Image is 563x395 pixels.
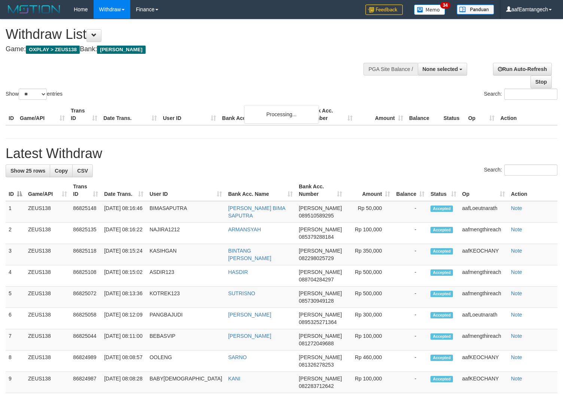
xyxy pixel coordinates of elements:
[299,213,334,219] span: Copy 089510589295 to clipboard
[72,164,93,177] a: CSV
[70,372,101,393] td: 86824987
[393,372,427,393] td: -
[345,223,393,244] td: Rp 100,000
[504,164,557,176] input: Search:
[225,180,296,201] th: Bank Acc. Name: activate to sort column ascending
[70,308,101,329] td: 86825058
[101,372,146,393] td: [DATE] 08:08:28
[430,248,453,254] span: Accepted
[146,244,225,265] td: KASIHGAN
[393,329,427,351] td: -
[459,351,508,372] td: aafKEOCHANY
[6,4,63,15] img: MOTION_logo.png
[504,89,557,100] input: Search:
[146,180,225,201] th: User ID: activate to sort column ascending
[459,372,508,393] td: aafKEOCHANY
[345,308,393,329] td: Rp 300,000
[6,146,557,161] h1: Latest Withdraw
[511,290,522,296] a: Note
[160,104,219,125] th: User ID
[393,201,427,223] td: -
[101,244,146,265] td: [DATE] 08:15:24
[430,355,453,361] span: Accepted
[101,308,146,329] td: [DATE] 08:12:09
[484,89,557,100] label: Search:
[430,227,453,233] span: Accepted
[299,269,342,275] span: [PERSON_NAME]
[146,201,225,223] td: BIMASAPUTRA
[146,329,225,351] td: BEBASVIP
[299,226,342,232] span: [PERSON_NAME]
[484,164,557,176] label: Search:
[219,104,305,125] th: Bank Acc. Name
[6,201,25,223] td: 1
[101,265,146,287] td: [DATE] 08:15:02
[511,269,522,275] a: Note
[6,308,25,329] td: 6
[299,290,342,296] span: [PERSON_NAME]
[459,265,508,287] td: aafmengthireach
[345,265,393,287] td: Rp 500,000
[299,333,342,339] span: [PERSON_NAME]
[19,89,47,100] select: Showentries
[406,104,441,125] th: Balance
[459,180,508,201] th: Op: activate to sort column ascending
[244,105,319,124] div: Processing...
[511,312,522,318] a: Note
[6,244,25,265] td: 3
[228,333,271,339] a: [PERSON_NAME]
[430,376,453,382] span: Accepted
[356,104,406,125] th: Amount
[25,223,70,244] td: ZEUS138
[228,226,261,232] a: ARMANSYAH
[146,372,225,393] td: BABY[DEMOGRAPHIC_DATA]
[25,372,70,393] td: ZEUS138
[418,63,468,75] button: None selected
[6,180,25,201] th: ID: activate to sort column descending
[228,290,255,296] a: SUTRISNO
[393,223,427,244] td: -
[228,376,240,382] a: KANI
[228,248,271,261] a: BINTANG [PERSON_NAME]
[6,89,63,100] label: Show entries
[345,287,393,308] td: Rp 500,000
[228,354,247,360] a: SARNO
[6,265,25,287] td: 4
[441,104,465,125] th: Status
[25,265,70,287] td: ZEUS138
[70,287,101,308] td: 86825072
[393,351,427,372] td: -
[299,383,334,389] span: Copy 082283712642 to clipboard
[393,287,427,308] td: -
[17,104,68,125] th: Game/API
[299,248,342,254] span: [PERSON_NAME]
[363,63,417,75] div: PGA Site Balance /
[55,168,68,174] span: Copy
[345,244,393,265] td: Rp 350,000
[459,308,508,329] td: aafLoeutnarath
[299,205,342,211] span: [PERSON_NAME]
[430,291,453,297] span: Accepted
[299,277,334,283] span: Copy 088704284297 to clipboard
[430,206,453,212] span: Accepted
[228,205,285,219] a: [PERSON_NAME] BIMA SAPUTRA
[299,319,337,325] span: Copy 0895325271364 to clipboard
[25,287,70,308] td: ZEUS138
[6,287,25,308] td: 5
[427,180,459,201] th: Status: activate to sort column ascending
[25,180,70,201] th: Game/API: activate to sort column ascending
[6,104,17,125] th: ID
[101,180,146,201] th: Date Trans.: activate to sort column ascending
[305,104,355,125] th: Bank Acc. Number
[25,308,70,329] td: ZEUS138
[345,351,393,372] td: Rp 460,000
[6,329,25,351] td: 7
[393,180,427,201] th: Balance: activate to sort column ascending
[465,104,497,125] th: Op
[6,223,25,244] td: 2
[459,223,508,244] td: aafmengthireach
[508,180,557,201] th: Action
[70,244,101,265] td: 86825118
[511,376,522,382] a: Note
[493,63,552,75] a: Run Auto-Refresh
